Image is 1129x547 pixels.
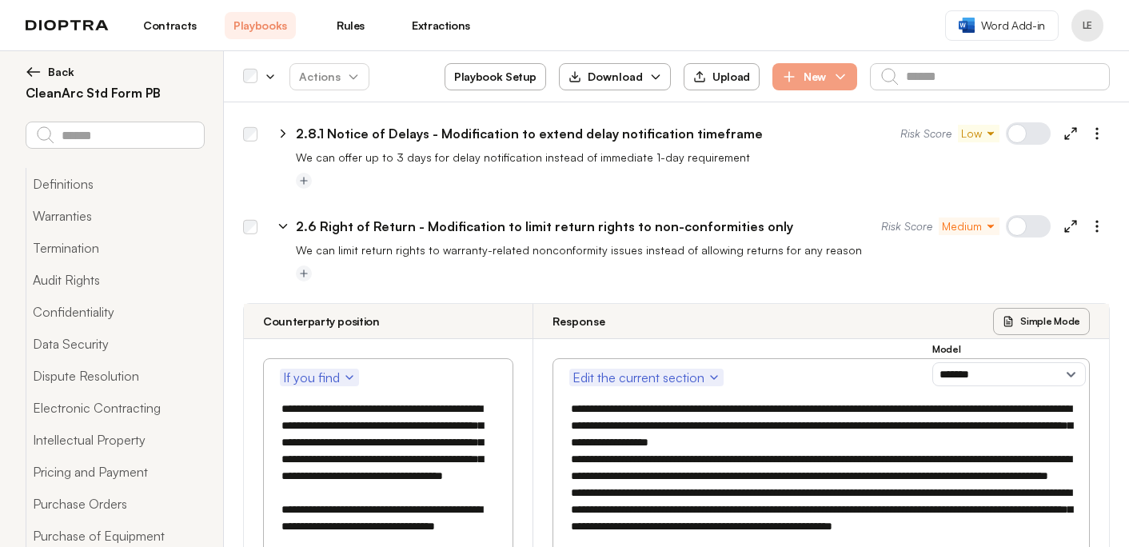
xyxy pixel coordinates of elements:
[26,328,204,360] button: Data Security
[945,10,1059,41] a: Word Add-in
[48,64,74,80] span: Back
[26,64,204,80] button: Back
[280,369,359,386] button: If you find
[26,456,204,488] button: Pricing and Payment
[993,308,1090,335] button: Simple Mode
[445,63,546,90] button: Playbook Setup
[26,64,42,80] img: left arrow
[26,392,204,424] button: Electronic Contracting
[572,368,720,387] span: Edit the current section
[958,125,999,142] button: Low
[26,83,204,102] h2: CleanArc Std Form PB
[693,70,750,84] div: Upload
[959,18,975,33] img: word
[684,63,760,90] button: Upload
[296,242,1110,258] p: We can limit return rights to warranty-related nonconformity issues instead of allowing returns f...
[569,369,724,386] button: Edit the current section
[900,126,951,142] span: Risk Score
[134,12,205,39] a: Contracts
[296,217,793,236] p: 2.6 Right of Return - Modification to limit return rights to non-conformities only
[26,200,204,232] button: Warranties
[961,126,996,142] span: Low
[942,218,996,234] span: Medium
[263,313,380,329] h3: Counterparty position
[981,18,1045,34] span: Word Add-in
[286,62,373,91] span: Actions
[405,12,477,39] a: Extractions
[932,343,1086,356] h3: Model
[553,313,605,329] h3: Response
[283,368,356,387] span: If you find
[26,264,204,296] button: Audit Rights
[26,296,204,328] button: Confidentiality
[568,69,643,85] div: Download
[296,150,1110,166] p: We can offer up to 3 days for delay notification instead of immediate 1-day requirement
[26,20,109,31] img: logo
[26,168,204,200] button: Definitions
[225,12,296,39] a: Playbooks
[881,218,932,234] span: Risk Score
[315,12,386,39] a: Rules
[296,124,763,143] p: 2.8.1 Notice of Delays - Modification to extend delay notification timeframe
[26,360,204,392] button: Dispute Resolution
[932,362,1086,386] select: Model
[26,424,204,456] button: Intellectual Property
[559,63,671,90] button: Download
[243,70,257,84] div: Select all
[1071,10,1103,42] button: Profile menu
[939,218,999,235] button: Medium
[26,488,204,520] button: Purchase Orders
[26,232,204,264] button: Termination
[296,173,312,189] button: Add tag
[772,63,857,90] button: New
[289,63,369,90] button: Actions
[296,266,312,281] button: Add tag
